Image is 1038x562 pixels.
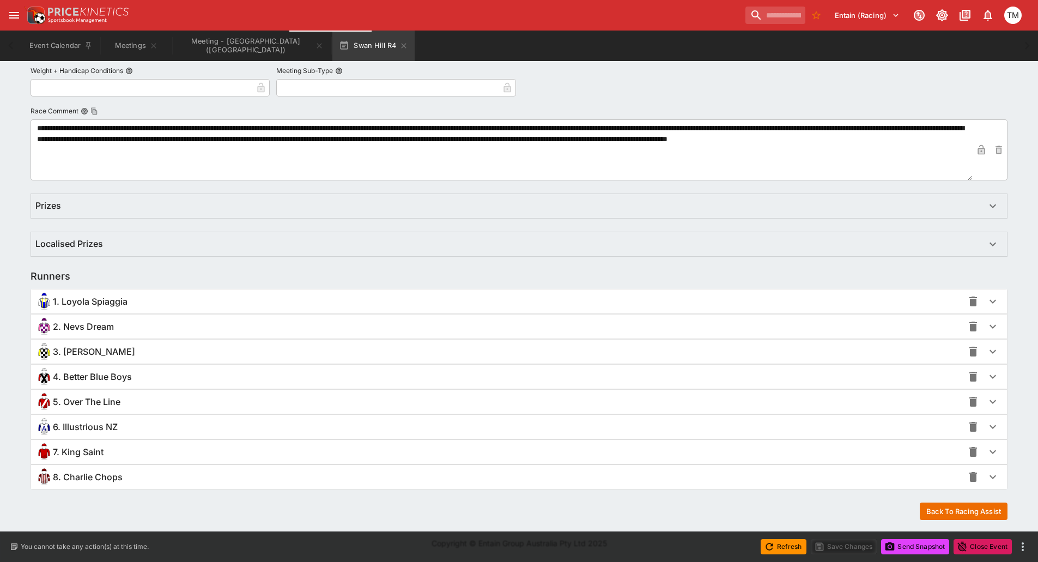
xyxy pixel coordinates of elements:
[909,5,929,25] button: Connected to PK
[53,346,135,358] span: 3. [PERSON_NAME]
[90,107,98,115] button: Copy To Clipboard
[35,468,53,486] img: charlie-chops_64x64.png
[745,7,805,24] input: search
[35,443,53,461] img: king-saint_64x64.png
[35,318,53,335] img: nevs-dream_64x64.png
[35,418,53,436] img: illustrious-nz_64x64.png
[48,8,129,16] img: PriceKinetics
[35,368,53,385] img: better-blue-boys_64x64.png
[173,31,330,61] button: Meeting - Swan Hill (AUS)
[954,539,1012,554] button: Close Event
[53,321,114,333] span: 2. Nevs Dream
[31,66,123,75] p: Weight + Handicap Conditions
[31,106,78,116] p: Race Comment
[35,238,103,250] h6: Localised Prizes
[761,539,806,554] button: Refresh
[881,539,949,554] button: Send Snapshot
[35,293,53,310] img: loyola-spiaggia_64x64.png
[48,18,107,23] img: Sportsbook Management
[932,5,952,25] button: Toggle light/dark mode
[31,270,70,282] h5: Runners
[1016,540,1029,553] button: more
[978,5,998,25] button: Notifications
[81,107,88,115] button: Race CommentCopy To Clipboard
[4,5,24,25] button: open drawer
[53,472,123,483] span: 8. Charlie Chops
[808,7,825,24] button: No Bookmarks
[125,67,133,75] button: Weight + Handicap Conditions
[1001,3,1025,27] button: Tristan Matheson
[35,393,53,410] img: over-the-line_64x64.png
[53,446,104,458] span: 7. King Saint
[24,4,46,26] img: PriceKinetics Logo
[21,542,149,552] p: You cannot take any action(s) at this time.
[35,343,53,360] img: carly-perez_64x64.png
[53,371,132,383] span: 4. Better Blue Boys
[53,421,118,433] span: 6. Illustrious NZ
[53,396,120,408] span: 5. Over The Line
[332,31,415,61] button: Swan Hill R4
[955,5,975,25] button: Documentation
[1004,7,1022,24] div: Tristan Matheson
[23,31,99,61] button: Event Calendar
[920,503,1007,520] button: Back To Racing Assist
[828,7,906,24] button: Select Tenant
[35,200,61,211] h6: Prizes
[335,67,343,75] button: Meeting Sub-Type
[101,31,171,61] button: Meetings
[276,66,333,75] p: Meeting Sub-Type
[53,296,128,307] span: 1. Loyola Spiaggia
